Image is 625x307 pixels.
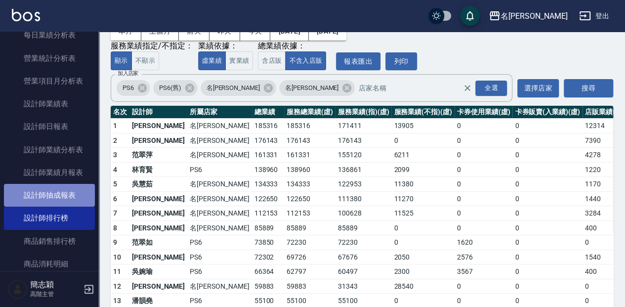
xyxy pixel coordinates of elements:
button: 名[PERSON_NAME] [485,6,571,26]
span: 7 [113,209,117,217]
td: [PERSON_NAME] [129,279,187,294]
button: Open [473,79,509,98]
span: 名[PERSON_NAME] [279,83,344,93]
td: 名[PERSON_NAME] [187,279,251,294]
button: 虛業績 [198,51,226,71]
td: 28540 [391,279,454,294]
td: 134333 [284,177,335,192]
td: 名[PERSON_NAME] [187,133,251,148]
div: 名[PERSON_NAME] [500,10,567,22]
td: 0 [455,206,513,221]
div: 業績依據： [198,41,253,51]
td: 112153 [284,206,335,221]
input: 店家名稱 [356,80,480,97]
button: 搜尋 [564,79,613,97]
td: PS6 [187,250,251,264]
td: 3567 [455,264,513,279]
img: Person [8,279,28,299]
td: 11525 [391,206,454,221]
td: 0 [512,148,582,163]
td: [PERSON_NAME] [129,191,187,206]
td: 0 [512,177,582,192]
td: 69726 [284,250,335,264]
button: 不顯示 [131,51,159,71]
td: 0 [512,220,582,235]
div: 總業績依據： [258,41,331,51]
td: 171411 [335,119,392,133]
td: 0 [455,119,513,133]
th: 設計師 [129,106,187,119]
span: 13 [113,297,122,305]
td: 122953 [335,177,392,192]
span: 6 [113,195,117,203]
div: 名[PERSON_NAME] [279,80,355,96]
td: 名[PERSON_NAME] [187,191,251,206]
a: 設計師業績月報表 [4,161,95,184]
td: 31343 [335,279,392,294]
td: 185316 [284,119,335,133]
th: 卡券販賣(入業績)(虛) [512,106,582,119]
td: 0 [512,133,582,148]
span: 4 [113,166,117,174]
td: 0 [455,191,513,206]
td: 0 [512,235,582,250]
span: 12 [113,282,122,290]
td: 122650 [284,191,335,206]
span: 5 [113,180,117,188]
td: 72230 [284,235,335,250]
button: 顯示 [111,51,132,71]
button: 選擇店家 [517,79,559,97]
td: 11270 [391,191,454,206]
span: 1 [113,122,117,130]
td: 0 [391,235,454,250]
th: 服務業績(不指)(虛) [391,106,454,119]
td: 155120 [335,148,392,163]
td: 范翠如 [129,235,187,250]
span: 3 [113,151,117,159]
td: 73850 [252,235,285,250]
td: 72302 [252,250,285,264]
div: 名[PERSON_NAME] [201,80,276,96]
td: 0 [391,133,454,148]
td: 名[PERSON_NAME] [187,148,251,163]
td: [PERSON_NAME] [129,206,187,221]
a: 商品消耗明細 [4,253,95,275]
div: PS6(舊) [153,80,198,96]
td: 161331 [252,148,285,163]
a: 設計師業績分析表 [4,138,95,161]
td: 100628 [335,206,392,221]
td: 72230 [335,235,392,250]
button: 列印 [385,52,417,71]
td: 名[PERSON_NAME] [187,119,251,133]
td: 吳慧茹 [129,177,187,192]
td: 176143 [284,133,335,148]
span: 名[PERSON_NAME] [201,83,266,93]
td: 林育賢 [129,162,187,177]
td: 13905 [391,119,454,133]
a: 設計師排行榜 [4,207,95,229]
td: 122650 [252,191,285,206]
td: [PERSON_NAME] [129,133,187,148]
img: Logo [12,9,40,21]
label: 加入店家 [118,70,138,77]
td: 1620 [455,235,513,250]
td: 85889 [252,220,285,235]
td: 67676 [335,250,392,264]
td: 138960 [284,162,335,177]
td: 0 [455,279,513,294]
a: 營業統計分析表 [4,47,95,70]
td: 66364 [252,264,285,279]
td: 0 [455,220,513,235]
td: 161331 [284,148,335,163]
td: 62797 [284,264,335,279]
button: Clear [460,81,474,95]
td: 0 [512,279,582,294]
td: [PERSON_NAME] [129,250,187,264]
th: 服務業績(指)(虛) [335,106,392,119]
td: 6211 [391,148,454,163]
h5: 簡志穎 [30,280,81,290]
td: 范翠萍 [129,148,187,163]
a: 營業項目月分析表 [4,70,95,92]
button: 實業績 [225,51,253,71]
a: 設計師抽成報表 [4,184,95,207]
